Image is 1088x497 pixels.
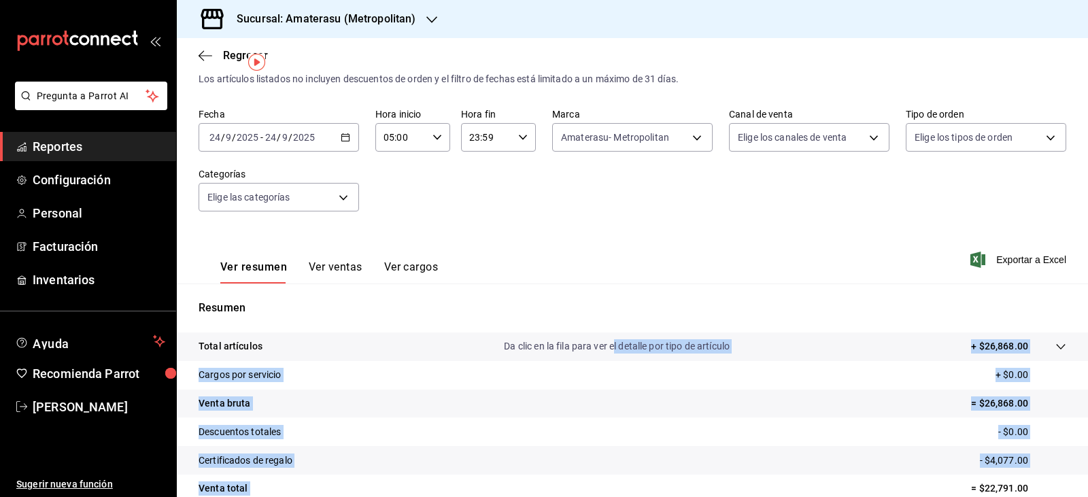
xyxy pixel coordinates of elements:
[232,132,236,143] span: /
[199,453,292,468] p: Certificados de regalo
[375,109,450,119] label: Hora inicio
[282,132,288,143] input: --
[199,339,262,354] p: Total artículos
[971,339,1028,354] p: + $26,868.00
[15,82,167,110] button: Pregunta a Parrot AI
[33,137,165,156] span: Reportes
[199,425,281,439] p: Descuentos totales
[199,169,359,179] label: Categorías
[199,481,248,496] p: Venta total
[971,396,1066,411] p: = $26,868.00
[309,260,362,284] button: Ver ventas
[207,190,290,204] span: Elige las categorías
[199,396,250,411] p: Venta bruta
[33,171,165,189] span: Configuración
[199,300,1066,316] p: Resumen
[33,364,165,383] span: Recomienda Parrot
[220,260,287,284] button: Ver resumen
[248,54,265,71] img: Tooltip marker
[998,425,1066,439] p: - $0.00
[33,271,165,289] span: Inventarios
[996,368,1066,382] p: + $0.00
[150,35,160,46] button: open_drawer_menu
[199,109,359,119] label: Fecha
[384,260,439,284] button: Ver cargos
[971,481,1066,496] p: = $22,791.00
[33,333,148,349] span: Ayuda
[504,339,730,354] p: Da clic en la fila para ver el detalle por tipo de artículo
[980,453,1066,468] p: - $4,077.00
[292,132,316,143] input: ----
[33,237,165,256] span: Facturación
[288,132,292,143] span: /
[225,132,232,143] input: --
[461,109,536,119] label: Hora fin
[37,89,146,103] span: Pregunta a Parrot AI
[199,368,282,382] p: Cargos por servicio
[199,49,268,62] button: Regresar
[33,398,165,416] span: [PERSON_NAME]
[265,132,277,143] input: --
[973,252,1066,268] button: Exportar a Excel
[16,477,165,492] span: Sugerir nueva función
[552,109,713,119] label: Marca
[561,131,669,144] span: Amaterasu- Metropolitan
[906,109,1066,119] label: Tipo de orden
[260,132,263,143] span: -
[10,99,167,113] a: Pregunta a Parrot AI
[915,131,1013,144] span: Elige los tipos de orden
[226,11,415,27] h3: Sucursal: Amaterasu (Metropolitan)
[33,204,165,222] span: Personal
[277,132,281,143] span: /
[221,132,225,143] span: /
[209,132,221,143] input: --
[729,109,889,119] label: Canal de venta
[220,260,438,284] div: navigation tabs
[236,132,259,143] input: ----
[223,49,268,62] span: Regresar
[199,72,1066,86] div: Los artículos listados no incluyen descuentos de orden y el filtro de fechas está limitado a un m...
[738,131,847,144] span: Elige los canales de venta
